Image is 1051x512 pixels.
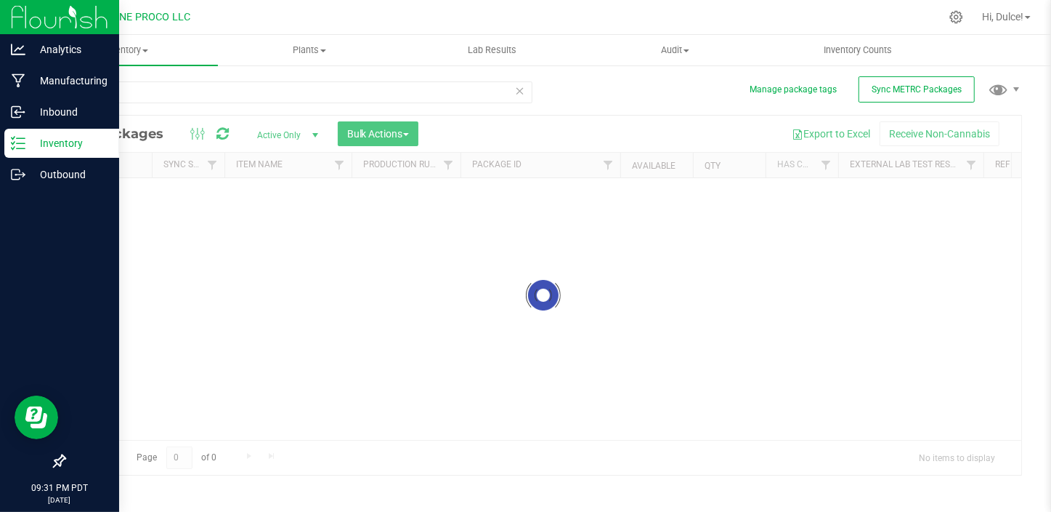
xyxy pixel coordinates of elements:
[947,10,965,24] div: Manage settings
[11,73,25,88] inline-svg: Manufacturing
[401,35,584,65] a: Lab Results
[872,84,962,95] span: Sync METRC Packages
[448,44,536,57] span: Lab Results
[25,72,113,89] p: Manufacturing
[11,105,25,119] inline-svg: Inbound
[35,35,218,65] a: Inventory
[15,396,58,439] iframe: Resource center
[35,44,218,57] span: Inventory
[766,35,949,65] a: Inventory Counts
[7,495,113,505] p: [DATE]
[11,42,25,57] inline-svg: Analytics
[859,76,975,103] button: Sync METRC Packages
[106,11,190,23] span: DUNE PROCO LLC
[804,44,912,57] span: Inventory Counts
[25,135,113,152] p: Inventory
[25,166,113,183] p: Outbound
[11,167,25,182] inline-svg: Outbound
[584,44,766,57] span: Audit
[982,11,1023,23] span: Hi, Dulce!
[64,81,532,103] input: Search Package ID, Item Name, SKU, Lot or Part Number...
[218,35,401,65] a: Plants
[25,41,113,58] p: Analytics
[750,84,837,96] button: Manage package tags
[7,481,113,495] p: 09:31 PM PDT
[219,44,400,57] span: Plants
[583,35,766,65] a: Audit
[515,81,525,100] span: Clear
[25,103,113,121] p: Inbound
[11,136,25,151] inline-svg: Inventory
